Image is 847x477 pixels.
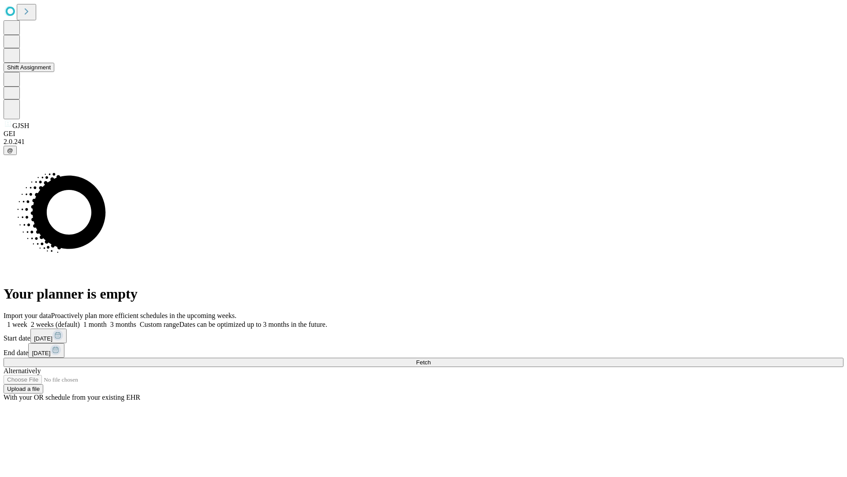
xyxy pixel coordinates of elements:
[30,329,67,343] button: [DATE]
[31,321,80,328] span: 2 weeks (default)
[4,146,17,155] button: @
[32,350,50,356] span: [DATE]
[179,321,327,328] span: Dates can be optimized up to 3 months in the future.
[7,321,27,328] span: 1 week
[4,312,51,319] span: Import your data
[4,384,43,394] button: Upload a file
[4,138,843,146] div: 2.0.241
[28,343,64,358] button: [DATE]
[4,343,843,358] div: End date
[4,286,843,302] h1: Your planner is empty
[4,63,54,72] button: Shift Assignment
[4,367,41,375] span: Alternatively
[4,394,140,401] span: With your OR schedule from your existing EHR
[4,130,843,138] div: GEI
[140,321,179,328] span: Custom range
[34,335,52,342] span: [DATE]
[51,312,236,319] span: Proactively plan more efficient schedules in the upcoming weeks.
[4,329,843,343] div: Start date
[416,359,431,366] span: Fetch
[110,321,136,328] span: 3 months
[12,122,29,129] span: GJSH
[4,358,843,367] button: Fetch
[83,321,107,328] span: 1 month
[7,147,13,154] span: @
